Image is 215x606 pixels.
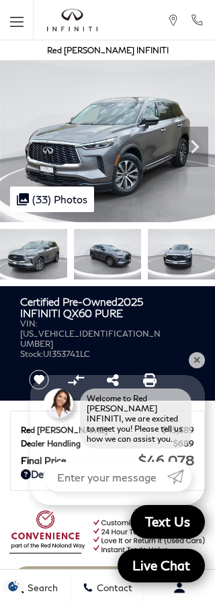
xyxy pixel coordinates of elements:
[44,389,73,418] img: Agent profile photo
[21,438,173,448] span: Dealer Handling
[126,557,197,574] span: Live Chat
[21,468,194,480] a: Details
[138,513,197,530] span: Text Us
[20,329,161,349] span: [US_VEHICLE_IDENTIFICATION_NUMBER]
[167,462,191,492] a: Submit
[24,582,58,594] span: Search
[20,349,43,359] span: Stock:
[43,349,90,359] span: UI353741LC
[148,229,215,279] img: Certified Used 2025 Graphite Shadow INFINITI PURE image 3
[47,9,97,32] img: INFINITI
[80,389,191,448] div: Welcome to Red [PERSON_NAME] INFINITI, we are excited to meet you! Please tell us how we can assi...
[10,187,94,212] div: (33) Photos
[20,318,38,329] span: VIN:
[118,549,205,582] a: Live Chat
[107,372,119,388] a: Share this Certified Pre-Owned 2025 INFINITI QX60 PURE
[130,505,205,539] a: Text Us
[21,438,194,448] a: Dealer Handling $689
[143,372,157,388] a: Print this Certified Pre-Owned 2025 INFINITI QX60 PURE
[20,296,118,308] strong: Certified Pre-Owned
[181,127,208,167] div: Next
[47,45,169,55] a: Red [PERSON_NAME] INFINITI
[66,370,86,390] button: Compare vehicle
[47,9,97,32] a: infiniti
[74,229,141,279] img: Certified Used 2025 Graphite Shadow INFINITI PURE image 2
[21,452,194,468] a: Final Price $46,078
[24,369,54,391] button: Save vehicle
[144,571,215,605] button: Open user profile menu
[21,425,162,435] span: Red [PERSON_NAME]
[190,14,204,26] a: Call Red Noland INFINITI
[21,454,138,466] span: Final Price
[44,462,167,492] input: Enter your message
[21,425,194,435] a: Red [PERSON_NAME] $45,389
[20,296,162,318] h1: 2025 INFINITI QX60 PURE
[9,566,206,604] a: Start Your Deal
[93,582,132,594] span: Contact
